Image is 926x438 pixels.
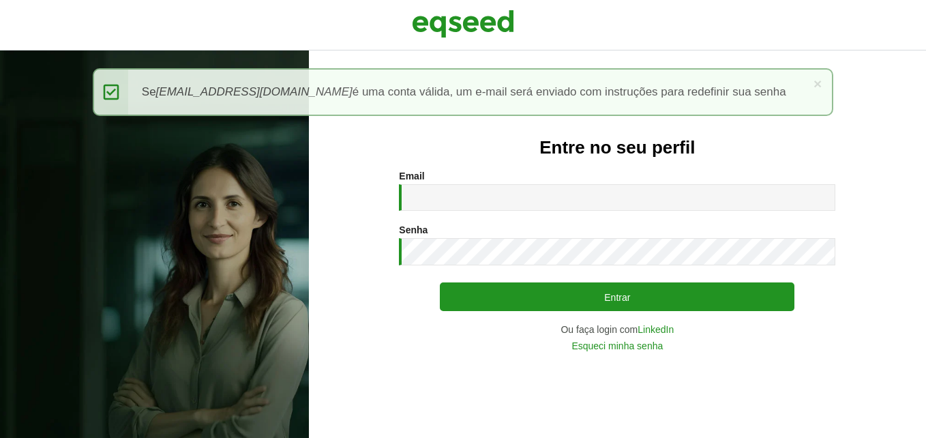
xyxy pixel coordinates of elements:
[156,85,353,98] em: [EMAIL_ADDRESS][DOMAIN_NAME]
[399,171,424,181] label: Email
[399,325,835,334] div: Ou faça login com
[93,68,833,116] div: Se é uma conta válida, um e-mail será enviado com instruções para redefinir sua senha
[440,282,794,311] button: Entrar
[638,325,674,334] a: LinkedIn
[571,341,663,351] a: Esqueci minha senha
[336,138,899,158] h2: Entre no seu perfil
[813,76,822,91] a: ×
[412,7,514,41] img: EqSeed Logo
[399,225,428,235] label: Senha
